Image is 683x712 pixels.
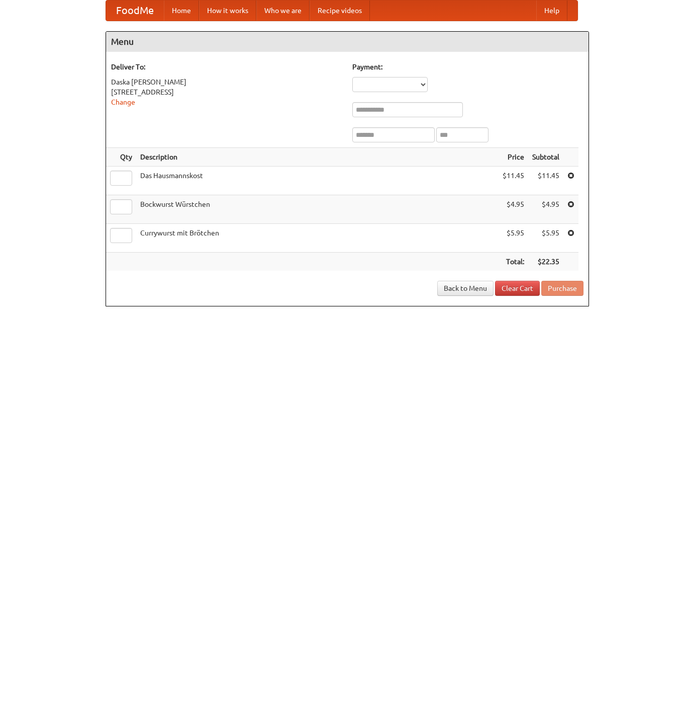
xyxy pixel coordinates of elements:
[499,253,528,271] th: Total:
[495,281,540,296] a: Clear Cart
[528,167,563,195] td: $11.45
[106,32,589,52] h4: Menu
[111,77,342,87] div: Daska [PERSON_NAME]
[136,148,499,167] th: Description
[106,148,136,167] th: Qty
[111,62,342,72] h5: Deliver To:
[528,195,563,224] td: $4.95
[499,195,528,224] td: $4.95
[352,62,583,72] h5: Payment:
[437,281,494,296] a: Back to Menu
[136,224,499,253] td: Currywurst mit Brötchen
[111,98,135,106] a: Change
[528,148,563,167] th: Subtotal
[541,281,583,296] button: Purchase
[256,1,310,21] a: Who we are
[499,224,528,253] td: $5.95
[111,87,342,97] div: [STREET_ADDRESS]
[528,224,563,253] td: $5.95
[528,253,563,271] th: $22.35
[536,1,567,21] a: Help
[164,1,199,21] a: Home
[199,1,256,21] a: How it works
[499,148,528,167] th: Price
[106,1,164,21] a: FoodMe
[499,167,528,195] td: $11.45
[136,195,499,224] td: Bockwurst Würstchen
[136,167,499,195] td: Das Hausmannskost
[310,1,370,21] a: Recipe videos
